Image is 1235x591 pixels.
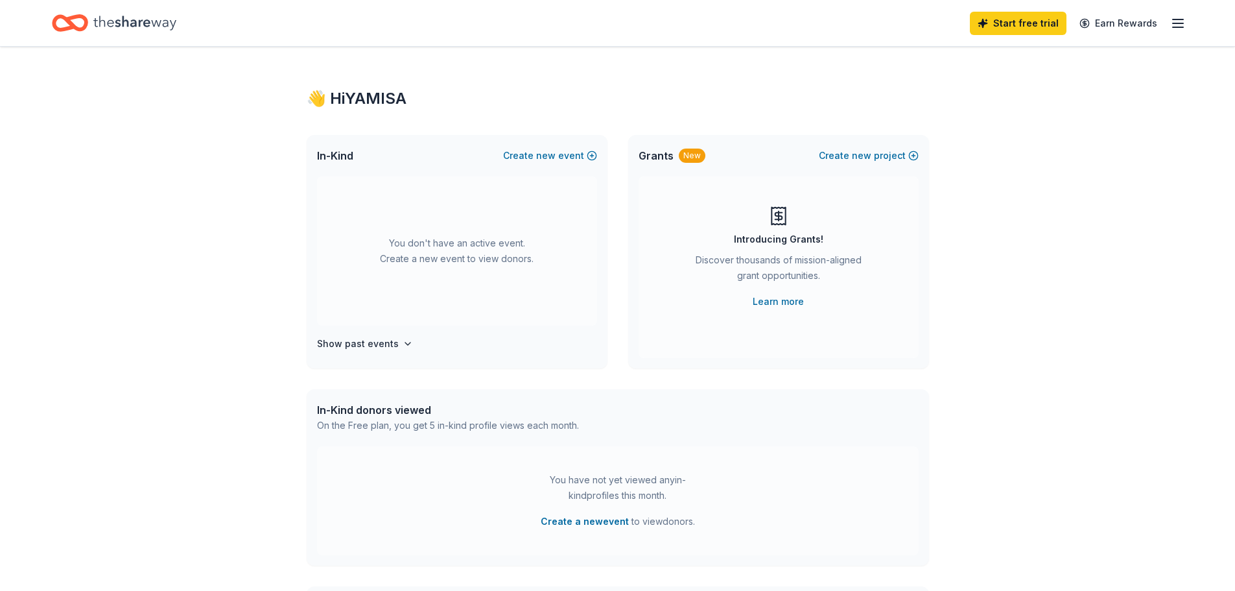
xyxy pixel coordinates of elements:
[317,148,353,163] span: In-Kind
[317,336,399,352] h4: Show past events
[307,88,929,109] div: 👋 Hi YAMISA
[503,148,597,163] button: Createnewevent
[1072,12,1165,35] a: Earn Rewards
[541,514,629,529] button: Create a newevent
[690,252,867,289] div: Discover thousands of mission-aligned grant opportunities.
[734,232,823,247] div: Introducing Grants!
[317,418,579,433] div: On the Free plan, you get 5 in-kind profile views each month.
[819,148,919,163] button: Createnewproject
[537,472,699,503] div: You have not yet viewed any in-kind profiles this month.
[317,176,597,326] div: You don't have an active event. Create a new event to view donors.
[639,148,674,163] span: Grants
[52,8,176,38] a: Home
[679,149,705,163] div: New
[536,148,556,163] span: new
[317,402,579,418] div: In-Kind donors viewed
[317,336,413,352] button: Show past events
[541,514,695,529] span: to view donors .
[970,12,1066,35] a: Start free trial
[852,148,871,163] span: new
[753,294,804,309] a: Learn more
